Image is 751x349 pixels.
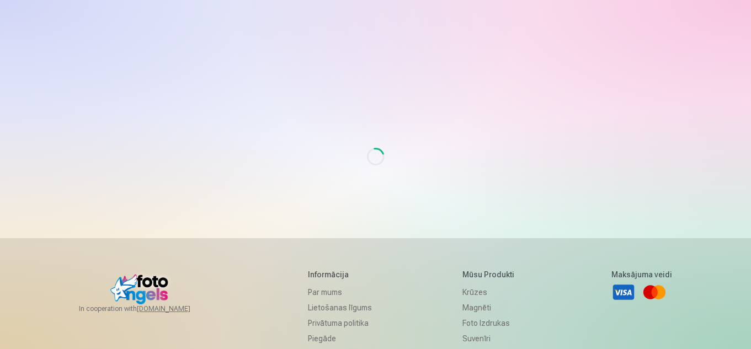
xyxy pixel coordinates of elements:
a: Magnēti [462,300,520,315]
a: Krūzes [462,284,520,300]
h5: Informācija [308,269,372,280]
a: Foto izdrukas [462,315,520,331]
a: Lietošanas līgums [308,300,372,315]
a: Visa [611,280,636,304]
span: In cooperation with [79,304,217,313]
h5: Mūsu produkti [462,269,520,280]
a: Par mums [308,284,372,300]
a: Privātuma politika [308,315,372,331]
a: Piegāde [308,331,372,346]
h5: Maksājuma veidi [611,269,672,280]
a: Mastercard [642,280,667,304]
a: Suvenīri [462,331,520,346]
a: [DOMAIN_NAME] [137,304,217,313]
